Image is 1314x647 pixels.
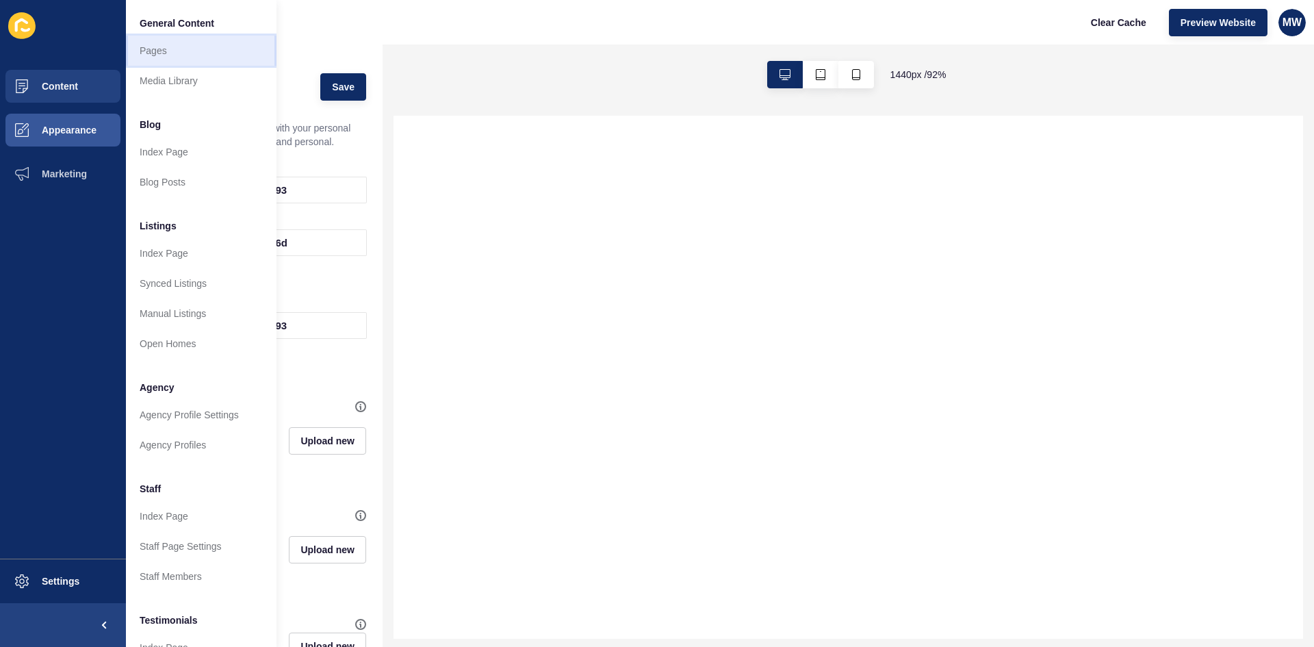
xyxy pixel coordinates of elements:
a: Index Page [126,137,276,167]
button: Clear Cache [1079,9,1158,36]
span: Clear Cache [1091,16,1146,29]
span: Listings [140,219,177,233]
span: Blog [140,118,161,131]
a: Synced Listings [126,268,276,299]
span: 1440 px / 92 % [890,68,946,81]
a: Index Page [126,501,276,531]
a: Open Homes [126,329,276,359]
button: Upload new [289,427,366,455]
span: MW [1283,16,1302,29]
span: Preview Website [1181,16,1256,29]
span: Staff [140,482,161,496]
a: Blog Posts [126,167,276,197]
span: Upload new [300,543,355,557]
a: Pages [126,36,276,66]
button: Save [320,73,366,101]
span: Agency [140,381,175,394]
span: Save [332,80,355,94]
a: Staff Members [126,561,276,592]
span: Upload new [300,434,355,448]
a: Agency Profile Settings [126,400,276,430]
a: Media Library [126,66,276,96]
a: Manual Listings [126,299,276,329]
button: Preview Website [1169,9,1267,36]
a: Staff Page Settings [126,531,276,561]
a: Index Page [126,238,276,268]
a: Agency Profiles [126,430,276,460]
span: Testimonials [140,613,198,627]
button: Upload new [289,536,366,563]
span: General Content [140,16,214,30]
